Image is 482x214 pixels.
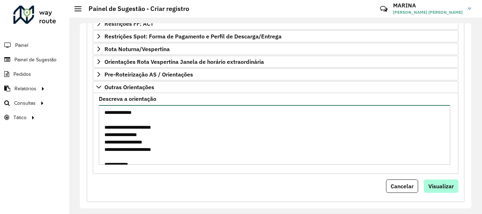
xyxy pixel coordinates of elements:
[393,9,463,16] span: [PERSON_NAME] [PERSON_NAME]
[104,59,264,65] span: Orientações Rota Vespertina Janela de horário extraordinária
[93,81,458,93] a: Outras Orientações
[93,68,458,80] a: Pre-Roteirização AS / Orientações
[104,21,153,26] span: Restrições FF: ACT
[104,84,154,90] span: Outras Orientações
[104,46,170,52] span: Rota Noturna/Vespertina
[93,93,458,174] div: Outras Orientações
[104,33,282,39] span: Restrições Spot: Forma de Pagamento e Perfil de Descarga/Entrega
[14,85,36,92] span: Relatórios
[424,179,458,193] button: Visualizar
[13,114,26,121] span: Tático
[386,179,418,193] button: Cancelar
[391,183,414,190] span: Cancelar
[13,71,31,78] span: Pedidos
[376,1,391,17] a: Contato Rápido
[14,99,36,107] span: Consultas
[93,30,458,42] a: Restrições Spot: Forma de Pagamento e Perfil de Descarga/Entrega
[93,18,458,30] a: Restrições FF: ACT
[428,183,454,190] span: Visualizar
[15,42,28,49] span: Painel
[99,94,156,103] label: Descreva a orientação
[393,2,463,9] h3: MARINA
[93,56,458,68] a: Orientações Rota Vespertina Janela de horário extraordinária
[104,72,193,77] span: Pre-Roteirização AS / Orientações
[14,56,56,63] span: Painel de Sugestão
[93,43,458,55] a: Rota Noturna/Vespertina
[82,5,189,13] h2: Painel de Sugestão - Criar registro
